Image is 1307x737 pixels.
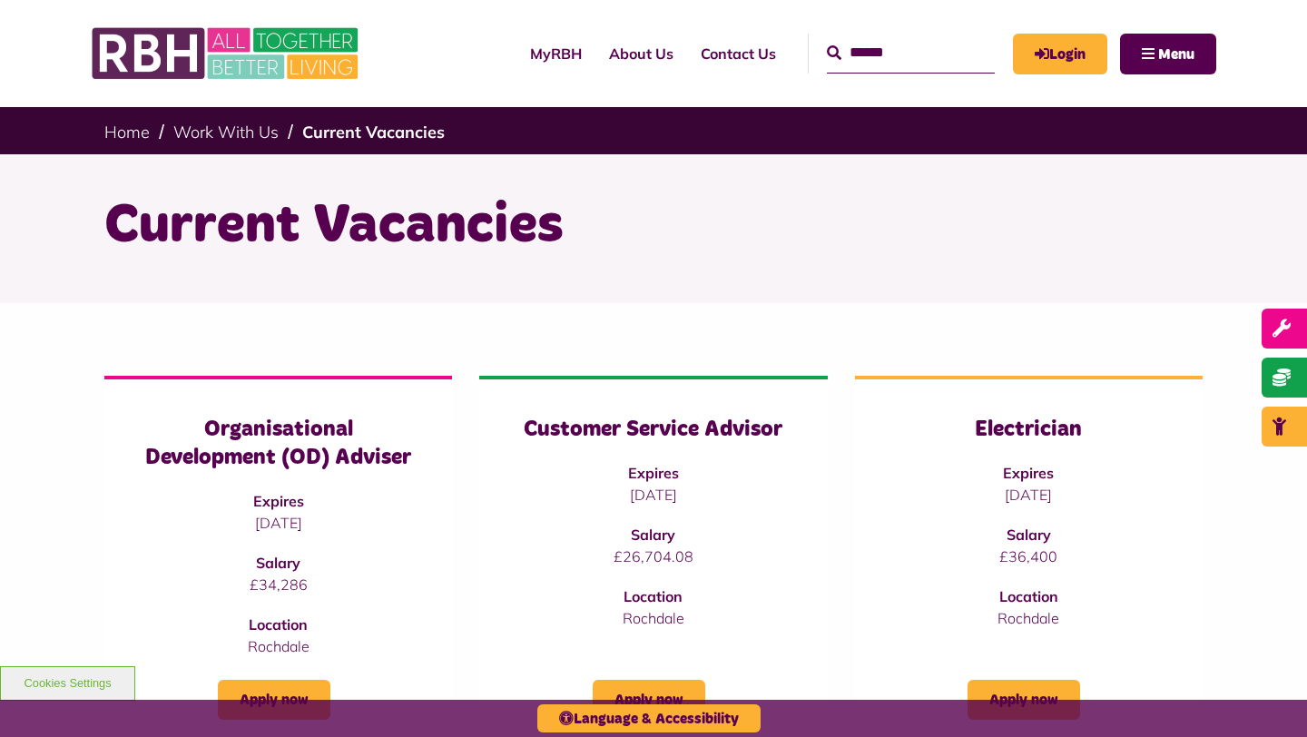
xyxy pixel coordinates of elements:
[141,512,416,534] p: [DATE]
[516,484,791,506] p: [DATE]
[141,416,416,472] h3: Organisational Development (OD) Adviser
[999,587,1058,605] strong: Location
[1120,34,1216,74] button: Navigation
[516,29,595,78] a: MyRBH
[516,416,791,444] h3: Customer Service Advisor
[516,545,791,567] p: £26,704.08
[628,464,679,482] strong: Expires
[253,492,304,510] strong: Expires
[1158,47,1194,62] span: Menu
[1013,34,1107,74] a: MyRBH
[593,680,705,720] a: Apply now
[1003,464,1054,482] strong: Expires
[516,607,791,629] p: Rochdale
[173,122,279,142] a: Work With Us
[595,29,687,78] a: About Us
[91,18,363,89] img: RBH
[537,704,761,732] button: Language & Accessibility
[141,635,416,657] p: Rochdale
[891,607,1166,629] p: Rochdale
[1007,526,1051,544] strong: Salary
[631,526,675,544] strong: Salary
[141,574,416,595] p: £34,286
[1225,655,1307,737] iframe: Netcall Web Assistant for live chat
[624,587,683,605] strong: Location
[302,122,445,142] a: Current Vacancies
[104,122,150,142] a: Home
[891,545,1166,567] p: £36,400
[891,416,1166,444] h3: Electrician
[218,680,330,720] a: Apply now
[968,680,1080,720] a: Apply now
[256,554,300,572] strong: Salary
[249,615,308,634] strong: Location
[891,484,1166,506] p: [DATE]
[104,191,1203,261] h1: Current Vacancies
[687,29,790,78] a: Contact Us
